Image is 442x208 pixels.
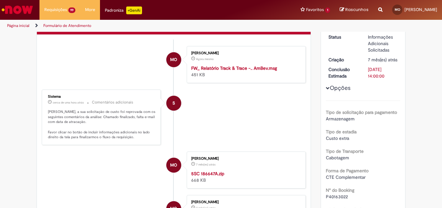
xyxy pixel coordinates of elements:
[48,109,156,140] p: [PERSON_NAME], a sua solicitação de custo foi reprovada com os seguintes comentários da análise: ...
[1,3,34,16] img: ServiceNow
[368,34,398,53] div: Informações Adicionais Solicitadas
[340,7,369,13] a: Rascunhos
[5,20,290,32] ul: Trilhas de página
[191,65,299,78] div: 451 KB
[170,52,177,67] span: MO
[395,7,400,12] span: MO
[191,200,299,204] div: [PERSON_NAME]
[166,158,181,173] div: Marcos Vinicius Oliveira
[196,163,215,166] time: 05/02/2025 09:30:07
[191,65,277,71] a: FW_ Relatório Track & Trace -.. AmBev.msg
[191,171,224,177] a: 5SC 186647A.zip
[166,52,181,67] div: Marcos Vinicius Oliveira
[345,6,369,13] span: Rascunhos
[324,66,363,79] dt: Conclusão Estimada
[53,101,84,104] time: 28/08/2025 16:52:42
[191,170,299,183] div: 668 KB
[7,23,29,28] a: Página inicial
[326,116,355,122] span: Armazenagem
[326,168,369,174] b: Forma de Pagamento
[105,6,142,14] div: Padroniza
[368,66,398,79] div: [DATE] 14:00:00
[325,7,330,13] span: 1
[326,109,397,115] b: Tipo de solicitação para pagamento
[326,135,349,141] span: Custo extra
[326,155,349,161] span: Cabotagem
[43,23,91,28] a: Formulário de Atendimento
[326,187,354,193] b: N° do Booking
[92,100,133,105] small: Comentários adicionais
[126,6,142,14] p: +GenAi
[326,194,348,200] span: P40163022
[326,129,357,135] b: Tipo de estadia
[324,34,363,40] dt: Status
[85,6,95,13] span: More
[306,6,324,13] span: Favoritos
[44,6,67,13] span: Requisições
[48,95,156,99] div: Sistema
[324,56,363,63] dt: Criação
[170,157,177,173] span: MO
[53,101,84,104] span: cerca de uma hora atrás
[368,56,398,63] div: 05/02/2025 06:30:13
[191,157,299,161] div: [PERSON_NAME]
[326,148,364,154] b: Tipo de Transporte
[196,57,214,61] time: 28/08/2025 18:21:23
[404,7,437,12] span: [PERSON_NAME]
[172,95,175,111] span: S
[166,96,181,111] div: System
[196,57,214,61] span: Agora mesmo
[368,57,397,63] span: 7 mês(es) atrás
[191,51,299,55] div: [PERSON_NAME]
[368,57,397,63] time: 05/02/2025 09:30:13
[68,7,75,13] span: 99
[326,174,366,180] span: CTE Complementar
[196,163,215,166] span: 7 mês(es) atrás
